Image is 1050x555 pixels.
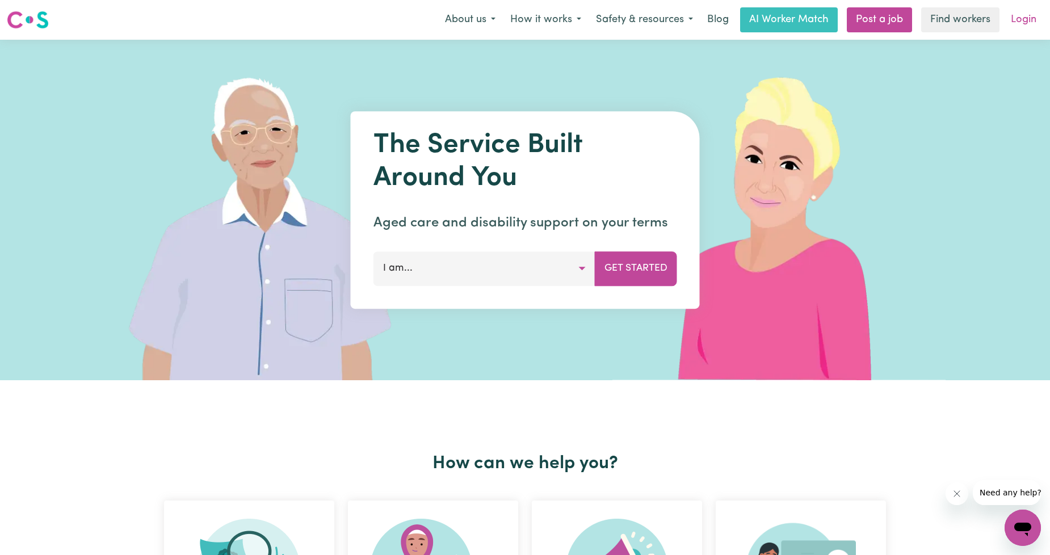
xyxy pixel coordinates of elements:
a: AI Worker Match [740,7,838,32]
button: About us [438,8,503,32]
iframe: Button to launch messaging window [1005,510,1041,546]
h2: How can we help you? [157,453,893,474]
span: Need any help? [7,8,69,17]
button: I am... [373,251,595,285]
iframe: Close message [946,482,968,505]
a: Careseekers logo [7,7,49,33]
a: Find workers [921,7,999,32]
a: Post a job [847,7,912,32]
button: Get Started [595,251,677,285]
button: Safety & resources [589,8,700,32]
p: Aged care and disability support on your terms [373,213,677,233]
img: Careseekers logo [7,10,49,30]
a: Blog [700,7,736,32]
button: How it works [503,8,589,32]
h1: The Service Built Around You [373,129,677,195]
a: Login [1004,7,1043,32]
iframe: Message from company [973,480,1041,505]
